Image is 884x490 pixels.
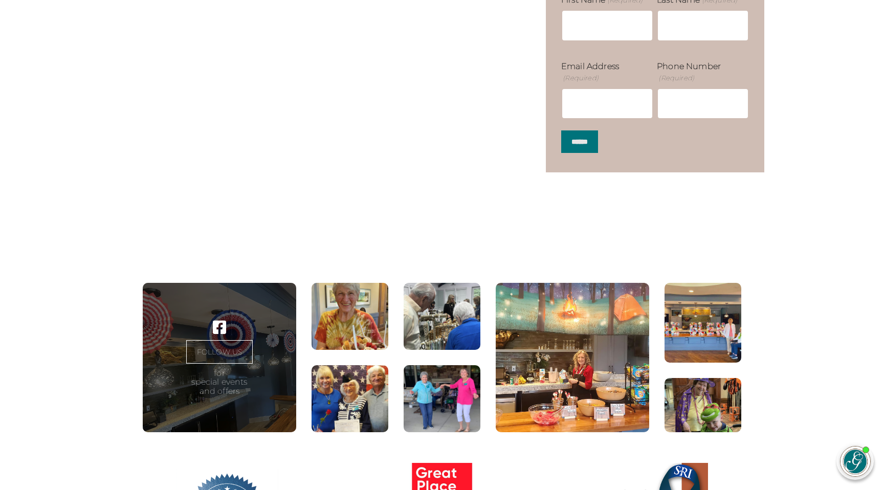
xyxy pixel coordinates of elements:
[658,73,694,82] span: (Required)
[841,447,870,476] img: avatar
[186,340,253,364] a: FOLLOW US
[657,61,749,84] label: Phone Number
[191,369,247,396] p: for special events and offers
[561,61,653,84] label: Email Address
[681,215,874,433] iframe: iframe
[213,320,226,335] a: Visit our ' . $platform_name . ' page
[562,73,599,82] span: (Required)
